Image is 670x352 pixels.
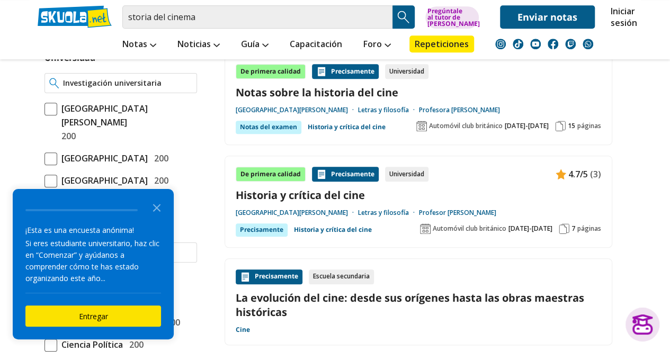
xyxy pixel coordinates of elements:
font: La evolución del cine: desde sus orígenes hasta las obras maestras históricas [236,291,584,319]
img: Contracción nerviosa [565,39,576,49]
img: Páginas [559,223,569,234]
font: ¡Esta es una encuesta anónima! [25,225,134,235]
a: Notas [120,35,159,55]
font: Precisamente [331,169,374,178]
a: Enviar notas [500,5,595,29]
font: [DATE]-[DATE] [505,121,549,130]
a: Letras y filosofía [358,106,419,114]
font: Precisamente [331,67,374,76]
font: Universidad [389,169,424,178]
font: Universidad [389,67,424,76]
font: [GEOGRAPHIC_DATA] [61,175,148,186]
font: [GEOGRAPHIC_DATA][PERSON_NAME] [61,103,148,128]
a: Cine [236,326,250,334]
font: Iniciar sesión [611,5,637,29]
a: Repeticiones [409,35,474,52]
font: 200 [154,152,168,164]
font: Profesora [PERSON_NAME] [419,105,500,114]
font: Automóvil club británico [429,121,503,130]
font: Guía [241,38,260,50]
a: Profesora [PERSON_NAME] [419,106,500,114]
font: Automóvil club británico [433,224,506,233]
font: Ciencia Política [61,339,123,350]
a: Historia y crítica del cine [236,188,601,202]
font: Foro [363,38,382,50]
font: páginas [577,224,601,233]
img: Notas de contenido [316,66,327,77]
font: De primera calidad [240,169,301,178]
font: al tutor de [PERSON_NAME] [427,13,480,28]
a: Noticias [175,35,222,55]
img: Año académico [420,223,431,234]
font: De primera calidad [240,67,301,76]
img: Investigación universitaria [49,78,59,88]
a: Historia y crítica del cine [294,223,372,236]
font: Notas [122,38,147,50]
img: Notas de contenido [240,272,251,282]
font: Cine [236,325,250,334]
font: Precisamente [240,225,283,234]
font: Entregar [79,311,108,321]
font: Escuela secundaria [313,272,370,281]
img: YouTube [530,39,541,49]
font: Historia y crítica del cine [236,188,365,202]
font: Historia y crítica del cine [308,122,386,131]
font: 200 [61,130,76,142]
div: Encuesta [13,189,174,339]
img: Notas de contenido [316,169,327,179]
a: Capacitación [287,35,345,55]
button: Botón de búsqueda [392,5,415,29]
font: 7 [571,224,575,233]
a: Historia y crítica del cine [308,121,386,133]
font: Profesor [PERSON_NAME] [419,208,496,217]
font: Notas sobre la historia del cine [236,85,398,100]
a: Foro [361,35,394,55]
img: Notas de contenido [556,169,566,179]
font: [GEOGRAPHIC_DATA] [61,152,148,164]
font: Letras y filosofía [358,208,409,217]
button: Entregar [25,305,161,327]
a: Letras y filosofía [358,209,419,217]
font: Si eres estudiante universitario, haz clic en “Comenzar” y ayúdanos a comprender cómo te has esta... [25,238,159,283]
img: Facebook [548,39,558,49]
font: Letras y filosofía [358,105,409,114]
a: Guía [238,35,271,55]
font: Repeticiones [415,38,469,50]
font: Enviar notas [517,11,577,23]
font: 4.7/5 [568,168,588,180]
font: páginas [577,121,601,130]
img: Instagram [495,39,506,49]
font: Pregúntale [427,6,462,15]
a: La evolución del cine: desde sus orígenes hasta las obras maestras históricas [236,291,601,319]
font: Historia y crítica del cine [294,225,372,234]
font: Precisamente [255,272,298,281]
font: 15 [568,121,575,130]
font: Notas del examen [240,122,297,131]
img: Tik Tok [513,39,523,49]
a: [GEOGRAPHIC_DATA][PERSON_NAME] [236,209,358,217]
a: [GEOGRAPHIC_DATA][PERSON_NAME] [236,106,358,114]
font: 200 [154,175,168,186]
img: Año académico [416,121,427,131]
button: Cerrar la encuesta [146,196,167,218]
img: Páginas [555,121,566,131]
a: Iniciar sesión [611,5,633,29]
font: [GEOGRAPHIC_DATA][PERSON_NAME] [236,105,348,114]
font: Noticias [177,38,211,50]
font: Capacitación [290,38,342,50]
font: [GEOGRAPHIC_DATA][PERSON_NAME] [236,208,348,217]
input: Investigación universitaria [63,78,192,88]
button: Pregúntaleal tutor de [PERSON_NAME] [425,6,479,29]
font: [DATE]-[DATE] [508,224,552,233]
a: Profesor [PERSON_NAME] [419,209,496,217]
input: Buscar notas, resúmenes o versiones [122,5,392,29]
img: WhatsApp [583,39,593,49]
font: 200 [129,339,144,350]
font: (3) [590,168,601,180]
img: Buscar notas, resúmenes o versiones [396,9,412,25]
a: Notas sobre la historia del cine [236,85,601,100]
